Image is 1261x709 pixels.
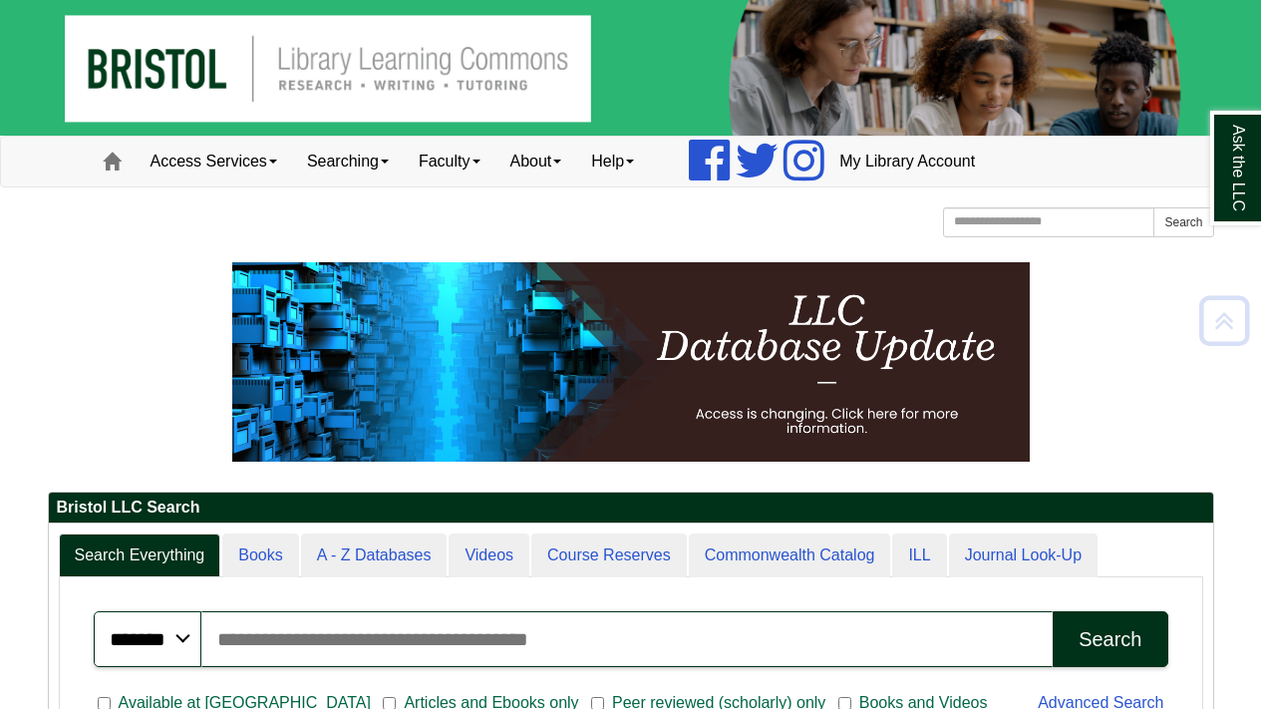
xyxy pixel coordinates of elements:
[495,137,577,186] a: About
[531,533,687,578] a: Course Reserves
[892,533,946,578] a: ILL
[1053,611,1167,667] button: Search
[301,533,448,578] a: A - Z Databases
[824,137,990,186] a: My Library Account
[1079,628,1141,651] div: Search
[689,533,891,578] a: Commonwealth Catalog
[292,137,404,186] a: Searching
[222,533,298,578] a: Books
[576,137,649,186] a: Help
[49,493,1213,524] h2: Bristol LLC Search
[136,137,292,186] a: Access Services
[404,137,495,186] a: Faculty
[1153,207,1213,237] button: Search
[949,533,1098,578] a: Journal Look-Up
[449,533,529,578] a: Videos
[232,262,1030,462] img: HTML tutorial
[59,533,221,578] a: Search Everything
[1192,307,1256,334] a: Back to Top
